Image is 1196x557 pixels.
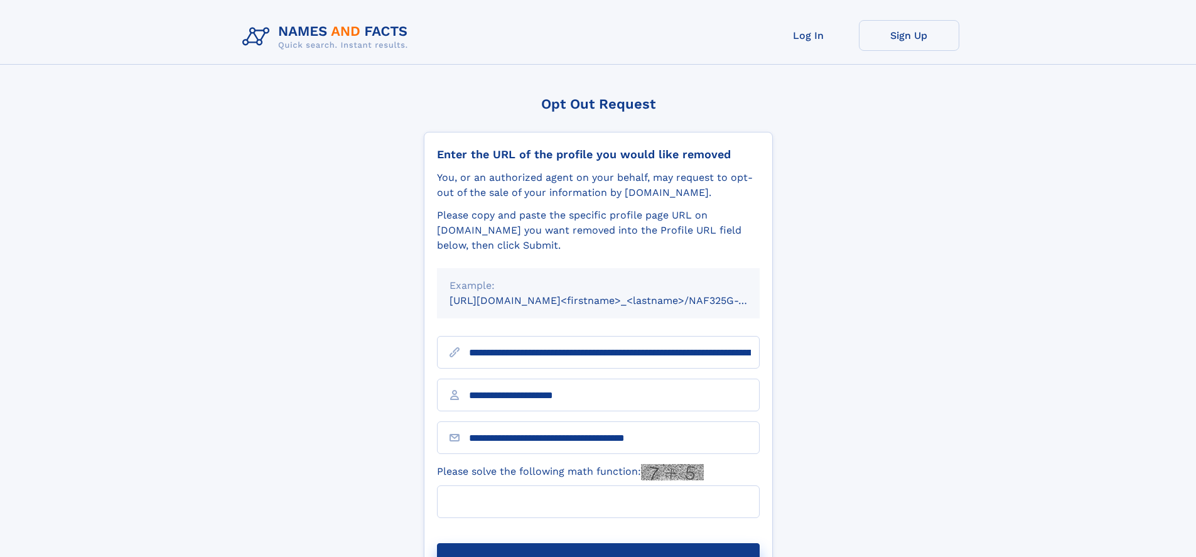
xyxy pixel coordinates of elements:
div: Please copy and paste the specific profile page URL on [DOMAIN_NAME] you want removed into the Pr... [437,208,760,253]
img: Logo Names and Facts [237,20,418,54]
div: Opt Out Request [424,96,773,112]
small: [URL][DOMAIN_NAME]<firstname>_<lastname>/NAF325G-xxxxxxxx [450,295,784,306]
div: You, or an authorized agent on your behalf, may request to opt-out of the sale of your informatio... [437,170,760,200]
a: Sign Up [859,20,959,51]
div: Example: [450,278,747,293]
a: Log In [758,20,859,51]
div: Enter the URL of the profile you would like removed [437,148,760,161]
label: Please solve the following math function: [437,464,704,480]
